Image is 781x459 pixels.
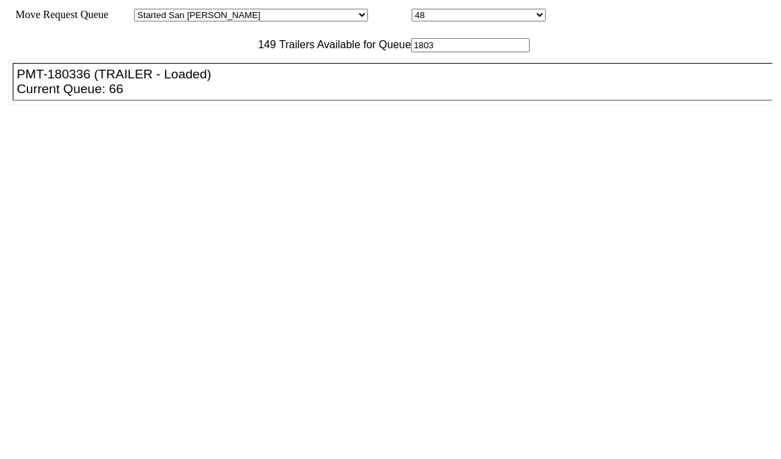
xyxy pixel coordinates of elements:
span: Area [111,9,131,20]
span: 149 [251,39,276,50]
span: Trailers Available for Queue [276,39,412,50]
span: Move Request Queue [9,9,109,20]
span: Location [371,9,409,20]
input: Filter Available Trailers [411,38,530,52]
div: PMT-180336 (TRAILER - Loaded) [17,67,780,82]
